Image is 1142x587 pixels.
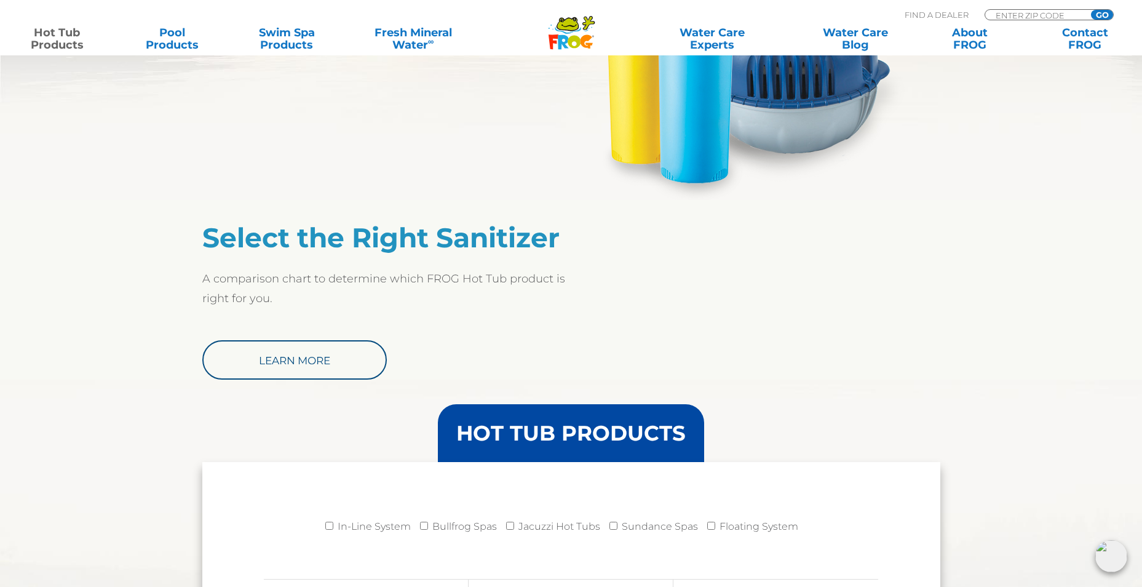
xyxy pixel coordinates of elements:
[905,9,969,20] p: Find A Dealer
[12,26,101,51] a: Hot TubProducts
[720,514,798,539] label: Floating System
[432,514,497,539] label: Bullfrog Spas
[994,10,1077,20] input: Zip Code Form
[1095,540,1127,572] img: openIcon
[202,222,571,254] h2: Select the Right Sanitizer
[127,26,216,51] a: PoolProducts
[456,423,686,444] h3: HOT TUB PRODUCTS
[338,514,411,539] label: In-Line System
[622,514,698,539] label: Sundance Spas
[202,340,387,380] a: Learn More
[1041,26,1130,51] a: ContactFROG
[242,26,331,51] a: Swim SpaProducts
[811,26,900,51] a: Water CareBlog
[428,36,434,46] sup: ∞
[518,514,600,539] label: Jacuzzi Hot Tubs
[926,26,1015,51] a: AboutFROG
[357,26,469,51] a: Fresh MineralWater∞
[1091,10,1113,20] input: GO
[202,269,571,308] p: A comparison chart to determine which FROG Hot Tub product is right for you.
[640,26,785,51] a: Water CareExperts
